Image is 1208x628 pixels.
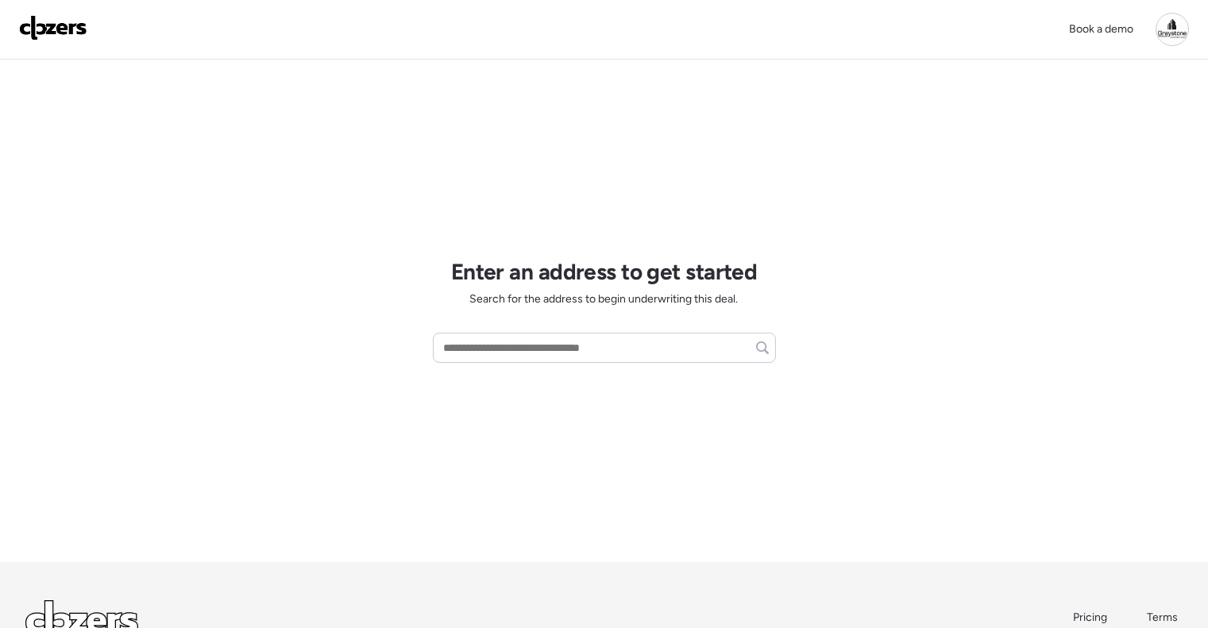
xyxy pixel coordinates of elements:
[1069,22,1133,36] span: Book a demo
[19,15,87,40] img: Logo
[1147,611,1178,624] span: Terms
[469,291,738,307] span: Search for the address to begin underwriting this deal.
[1147,610,1183,626] a: Terms
[451,258,758,285] h1: Enter an address to get started
[1073,610,1109,626] a: Pricing
[1073,611,1107,624] span: Pricing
